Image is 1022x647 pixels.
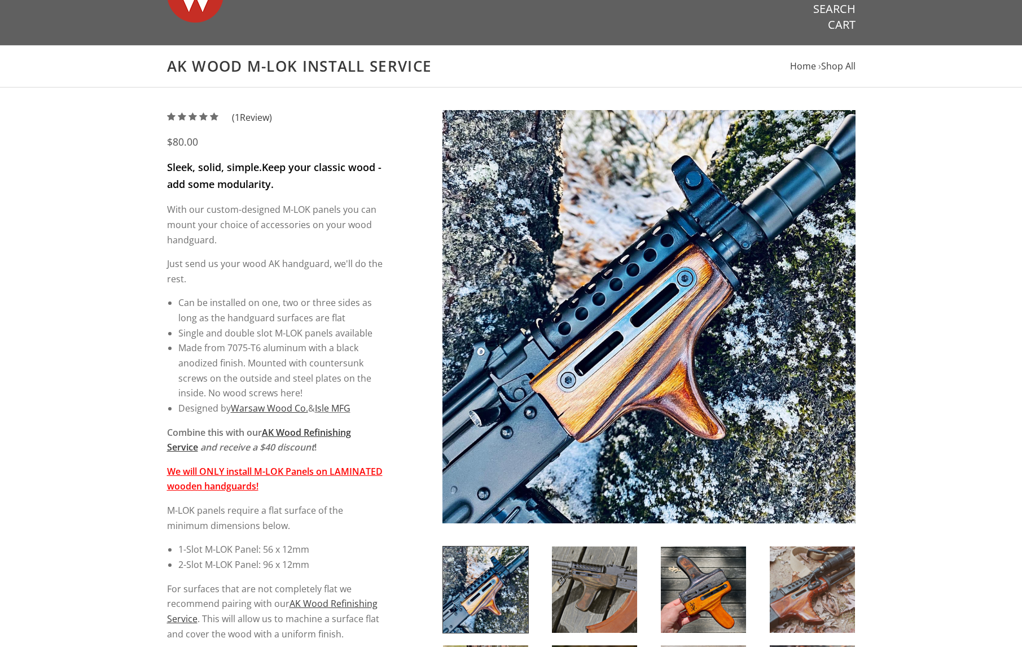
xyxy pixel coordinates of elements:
li: 2-Slot M-LOK Panel: 96 x 12mm [178,557,383,572]
a: Warsaw Wood Co. [231,402,308,414]
img: AK Wood M-LOK Install Service [661,547,746,633]
a: Shop All [821,60,856,72]
p: Just send us your wood AK handguard, we'll do the rest. [167,256,383,286]
strong: Sleek, solid, simple. [167,160,262,174]
p: For surfaces that are not completely flat we recommend pairing with our . This will allow us to m... [167,582,383,642]
li: Designed by & [178,401,383,416]
strong: Keep your classic wood - add some modularity. [167,160,381,191]
a: Home [790,60,816,72]
li: Can be installed on one, two or three sides as long as the handguard surfaces are flat [178,295,383,325]
img: AK Wood M-LOK Install Service [442,110,856,523]
strong: We will ONLY install M-LOK Panels on LAMINATED wooden handguards! [167,465,383,493]
a: Search [813,2,856,16]
img: AK Wood M-LOK Install Service [552,547,637,633]
li: Single and double slot M-LOK panels available [178,326,383,341]
em: and receive a $40 discount [200,441,314,453]
strong: Combine this with our ! [167,426,351,454]
p: With our custom-designed M-LOK panels you can mount your choice of accessories on your wood handg... [167,202,383,247]
img: AK Wood M-LOK Install Service [443,547,528,633]
a: Cart [828,18,856,32]
span: 1 [235,111,240,124]
span: $80.00 [167,135,198,148]
a: AK Wood Refinishing Service [167,597,378,625]
a: Isle MFG [315,402,350,414]
a: (1Review) [167,111,272,124]
li: 1-Slot M-LOK Panel: 56 x 12mm [178,542,383,557]
h1: AK Wood M-LOK Install Service [167,57,856,76]
img: AK Wood M-LOK Install Service [770,547,855,633]
li: Made from 7075-T6 aluminum with a black anodized finish. Mounted with countersunk screws on the o... [178,340,383,401]
span: ( Review) [232,110,272,125]
p: M-LOK panels require a flat surface of the minimum dimensions below. [167,503,383,533]
li: › [818,59,856,74]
